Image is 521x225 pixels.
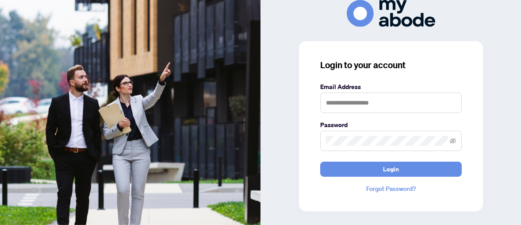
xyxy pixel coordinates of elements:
[383,162,399,176] span: Login
[320,82,462,92] label: Email Address
[320,59,462,71] h3: Login to your account
[320,184,462,194] a: Forgot Password?
[450,138,456,144] span: eye-invisible
[320,162,462,177] button: Login
[320,120,462,130] label: Password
